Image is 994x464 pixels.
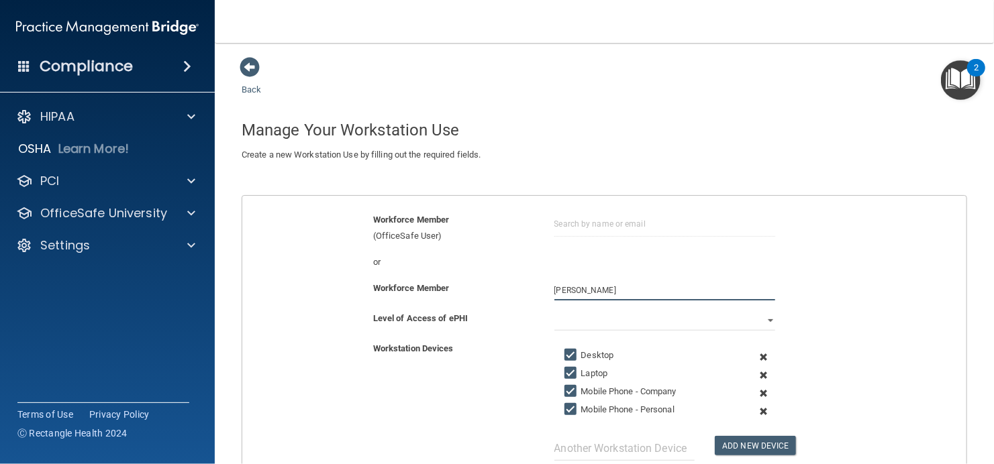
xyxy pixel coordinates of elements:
a: HIPAA [16,109,195,125]
label: Mobile Phone - Personal [564,402,675,418]
p: Learn More! [58,141,130,157]
label: Mobile Phone - Company [564,384,677,400]
span: Create a new Workstation Use by filling out the required fields. [242,150,481,160]
p: PCI [40,173,59,189]
label: Laptop [564,365,608,382]
b: Level of Access of ePHI [373,313,468,323]
b: Workforce Member [373,283,450,293]
span: Ⓒ Rectangle Health 2024 [17,426,128,440]
p: OSHA [18,141,52,157]
a: Back [242,68,261,95]
div: (OfficeSafe User) [363,212,544,244]
div: 2 [974,68,979,85]
button: Open Resource Center, 2 new notifications [941,60,981,100]
p: HIPAA [40,109,74,125]
input: Mobile Phone - Company [564,386,580,397]
b: Workforce Member [373,215,450,225]
b: Workstation Devices [373,343,454,353]
iframe: Drift Widget Chat Controller [927,371,978,422]
input: Enter Manually [554,280,776,300]
label: Desktop [564,347,614,363]
div: or [363,254,544,270]
img: PMB logo [16,14,199,41]
a: Privacy Policy [89,408,150,421]
input: Desktop [564,350,580,361]
a: PCI [16,173,195,189]
input: Search by name or email [554,212,776,237]
h4: Manage Your Workstation Use [242,121,967,139]
h4: Compliance [40,57,133,76]
input: Mobile Phone - Personal [564,404,580,415]
a: OfficeSafe University [16,205,195,221]
input: Another Workstation Device [554,436,695,461]
p: Settings [40,237,90,253]
a: Terms of Use [17,408,73,421]
a: Settings [16,237,195,253]
button: Add New Device [715,436,795,455]
input: Laptop [564,368,580,379]
p: OfficeSafe University [40,205,167,221]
